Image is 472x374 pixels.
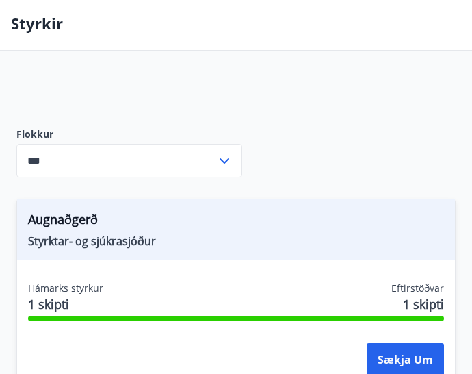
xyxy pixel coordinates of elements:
p: Styrkir [11,13,63,34]
span: Styrktar- og sjúkrasjóður [28,234,444,249]
span: Hámarks styrkur [28,282,103,295]
label: Flokkur [16,127,242,141]
span: Eftirstöðvar [391,282,444,295]
span: Augnaðgerð [28,210,444,234]
span: 1 skipti [28,295,103,313]
span: 1 skipti [403,295,444,313]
